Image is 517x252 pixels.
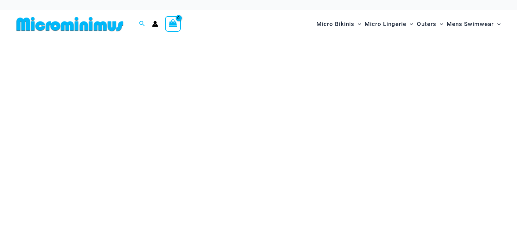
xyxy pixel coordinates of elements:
[365,15,406,33] span: Micro Lingerie
[315,14,363,34] a: Micro BikinisMenu ToggleMenu Toggle
[406,15,413,33] span: Menu Toggle
[165,16,181,32] a: View Shopping Cart, empty
[415,14,445,34] a: OutersMenu ToggleMenu Toggle
[314,13,503,36] nav: Site Navigation
[436,15,443,33] span: Menu Toggle
[152,21,158,27] a: Account icon link
[139,20,145,28] a: Search icon link
[354,15,361,33] span: Menu Toggle
[494,15,501,33] span: Menu Toggle
[14,16,126,32] img: MM SHOP LOGO FLAT
[363,14,415,34] a: Micro LingerieMenu ToggleMenu Toggle
[445,14,502,34] a: Mens SwimwearMenu ToggleMenu Toggle
[316,15,354,33] span: Micro Bikinis
[417,15,436,33] span: Outers
[447,15,494,33] span: Mens Swimwear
